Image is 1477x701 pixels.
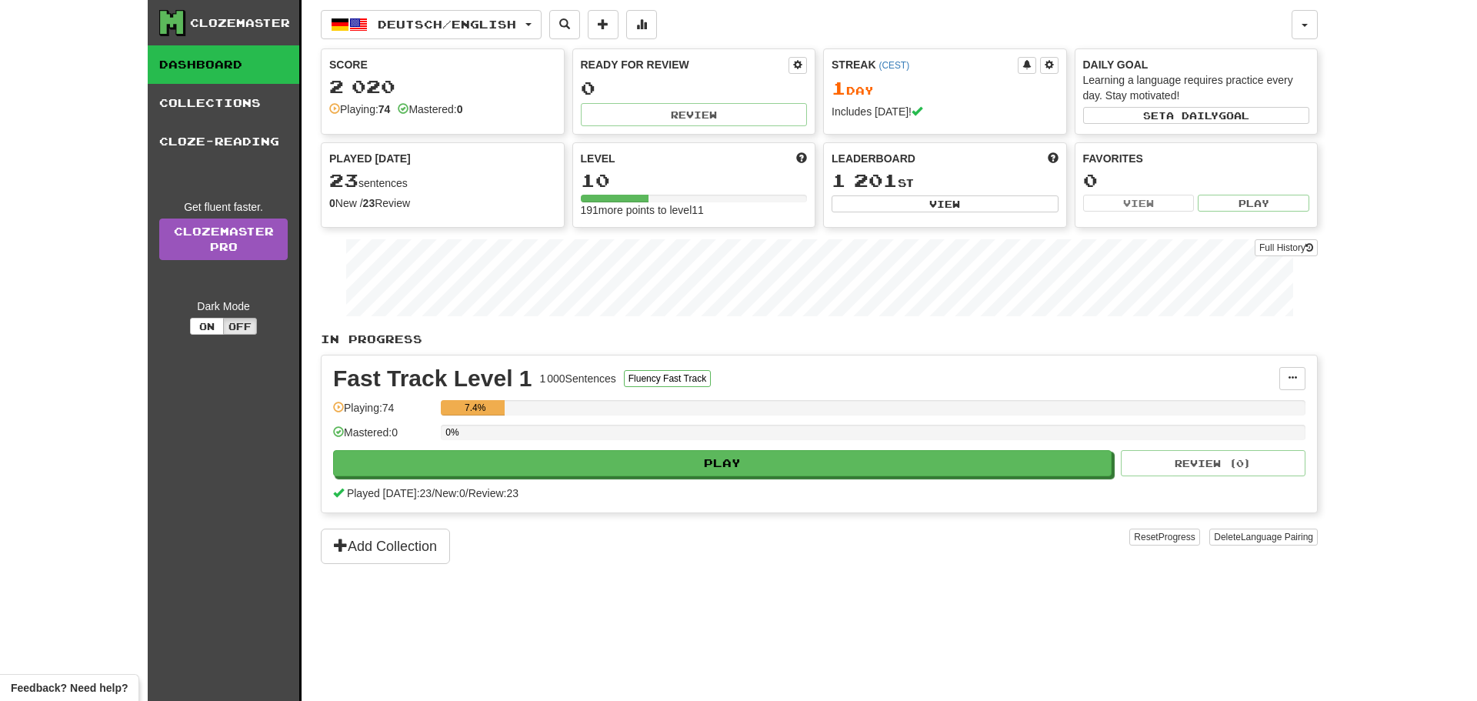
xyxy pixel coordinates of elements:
[540,371,616,386] div: 1 000 Sentences
[1121,450,1305,476] button: Review (0)
[1241,532,1313,542] span: Language Pairing
[1048,151,1059,166] span: This week in points, UTC
[329,195,556,211] div: New / Review
[329,57,556,72] div: Score
[190,318,224,335] button: On
[321,529,450,564] button: Add Collection
[465,487,468,499] span: /
[832,195,1059,212] button: View
[1166,110,1219,121] span: a daily
[796,151,807,166] span: Score more points to level up
[581,151,615,166] span: Level
[832,78,1059,98] div: Day
[581,57,789,72] div: Ready for Review
[159,199,288,215] div: Get fluent faster.
[190,15,290,31] div: Clozemaster
[398,102,462,117] div: Mastered:
[159,299,288,314] div: Dark Mode
[832,104,1059,119] div: Includes [DATE]!
[159,219,288,260] a: ClozemasterPro
[581,202,808,218] div: 191 more points to level 11
[329,197,335,209] strong: 0
[581,171,808,190] div: 10
[329,151,411,166] span: Played [DATE]
[148,45,299,84] a: Dashboard
[468,487,518,499] span: Review: 23
[832,57,1018,72] div: Streak
[445,400,505,416] div: 7.4%
[347,487,432,499] span: Played [DATE]: 23
[223,318,257,335] button: Off
[832,169,898,191] span: 1 201
[333,367,532,390] div: Fast Track Level 1
[432,487,435,499] span: /
[329,171,556,191] div: sentences
[1159,532,1195,542] span: Progress
[435,487,465,499] span: New: 0
[1083,171,1310,190] div: 0
[1083,57,1310,72] div: Daily Goal
[626,10,657,39] button: More stats
[333,425,433,450] div: Mastered: 0
[329,77,556,96] div: 2 020
[378,18,516,31] span: Deutsch / English
[329,169,358,191] span: 23
[11,680,128,696] span: Open feedback widget
[363,197,375,209] strong: 23
[832,77,846,98] span: 1
[1083,151,1310,166] div: Favorites
[624,370,711,387] button: Fluency Fast Track
[1083,195,1195,212] button: View
[457,103,463,115] strong: 0
[581,78,808,98] div: 0
[321,10,542,39] button: Deutsch/English
[588,10,618,39] button: Add sentence to collection
[148,122,299,161] a: Cloze-Reading
[879,60,909,71] a: (CEST)
[333,450,1112,476] button: Play
[378,103,391,115] strong: 74
[1198,195,1309,212] button: Play
[1255,239,1318,256] button: Full History
[1083,72,1310,103] div: Learning a language requires practice every day. Stay motivated!
[1129,529,1199,546] button: ResetProgress
[549,10,580,39] button: Search sentences
[832,151,915,166] span: Leaderboard
[1083,107,1310,124] button: Seta dailygoal
[329,102,390,117] div: Playing:
[321,332,1318,347] p: In Progress
[1209,529,1318,546] button: DeleteLanguage Pairing
[333,400,433,426] div: Playing: 74
[148,84,299,122] a: Collections
[581,103,808,126] button: Review
[832,171,1059,191] div: st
